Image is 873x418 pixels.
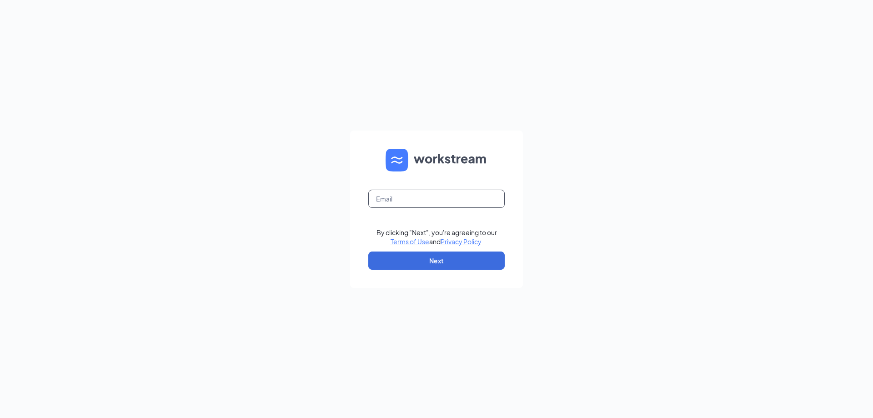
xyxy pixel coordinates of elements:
a: Terms of Use [391,237,429,246]
input: Email [368,190,505,208]
button: Next [368,252,505,270]
img: WS logo and Workstream text [386,149,487,171]
div: By clicking "Next", you're agreeing to our and . [376,228,497,246]
a: Privacy Policy [441,237,481,246]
